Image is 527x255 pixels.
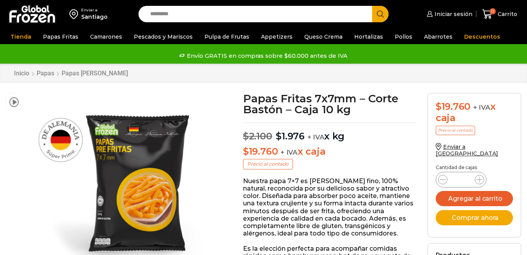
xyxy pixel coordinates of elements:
a: Tienda [7,29,35,44]
a: 0 Carrito [480,5,519,23]
img: address-field-icon.svg [69,7,81,21]
a: Papas [PERSON_NAME] [61,70,128,77]
a: Hortalizas [350,29,387,44]
button: Search button [372,6,389,22]
button: Comprar ahora [436,210,513,225]
a: Queso Crema [300,29,346,44]
span: $ [243,130,249,142]
div: Enviar a [81,7,108,13]
span: + IVA [280,148,298,156]
a: Pollos [391,29,416,44]
a: Iniciar sesión [425,6,472,22]
p: Nuestra papa 7×7 es [PERSON_NAME] fino, 100% natural, reconocida por su delicioso sabor y atracti... [243,177,416,237]
bdi: 19.760 [243,146,278,157]
span: Carrito [496,10,517,18]
span: Iniciar sesión [433,10,472,18]
p: Precio al contado [436,126,475,135]
a: Papas [36,70,55,77]
a: Papas Fritas [39,29,82,44]
a: Abarrotes [420,29,456,44]
p: x caja [243,146,416,157]
a: Pescados y Mariscos [130,29,197,44]
span: $ [276,130,282,142]
span: + IVA [307,133,325,141]
nav: Breadcrumb [14,70,128,77]
p: Precio al contado [243,159,293,169]
p: Cantidad de cajas [436,165,513,170]
div: Santiago [81,13,108,21]
bdi: 1.976 [276,130,305,142]
a: Camarones [86,29,126,44]
span: + IVA [473,103,490,111]
a: Enviar a [GEOGRAPHIC_DATA] [436,143,498,157]
a: Appetizers [257,29,296,44]
div: x caja [436,101,513,124]
input: Product quantity [454,174,468,185]
button: Agregar al carrito [436,191,513,206]
a: Descuentos [460,29,504,44]
a: Inicio [14,70,30,77]
bdi: 19.760 [436,101,470,112]
span: $ [243,146,249,157]
span: 0 [490,8,496,14]
bdi: 2.100 [243,130,272,142]
span: $ [436,101,442,112]
h1: Papas Fritas 7x7mm – Corte Bastón – Caja 10 kg [243,93,416,115]
p: x kg [243,123,416,142]
a: Pulpa de Frutas [201,29,253,44]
